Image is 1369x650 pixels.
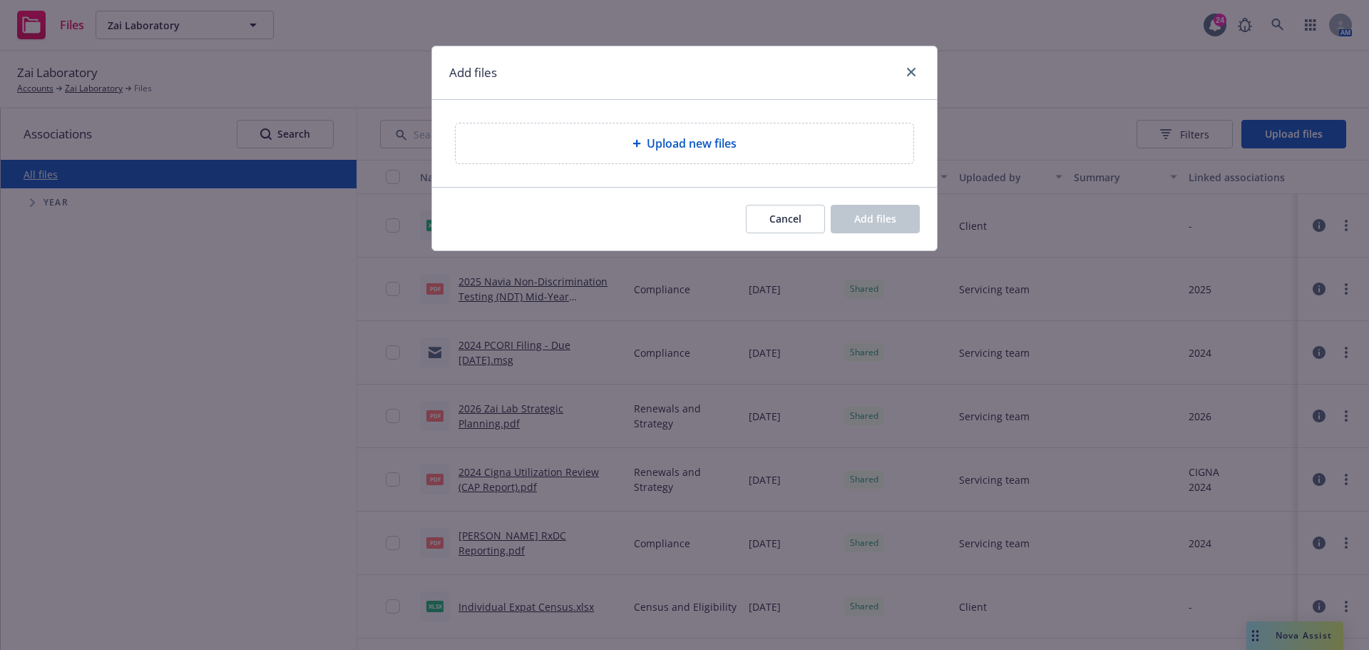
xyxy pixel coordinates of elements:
[449,64,497,82] h1: Add files
[831,205,920,233] button: Add files
[455,123,914,164] div: Upload new files
[647,135,737,152] span: Upload new files
[854,212,896,225] span: Add files
[903,64,920,81] a: close
[746,205,825,233] button: Cancel
[769,212,801,225] span: Cancel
